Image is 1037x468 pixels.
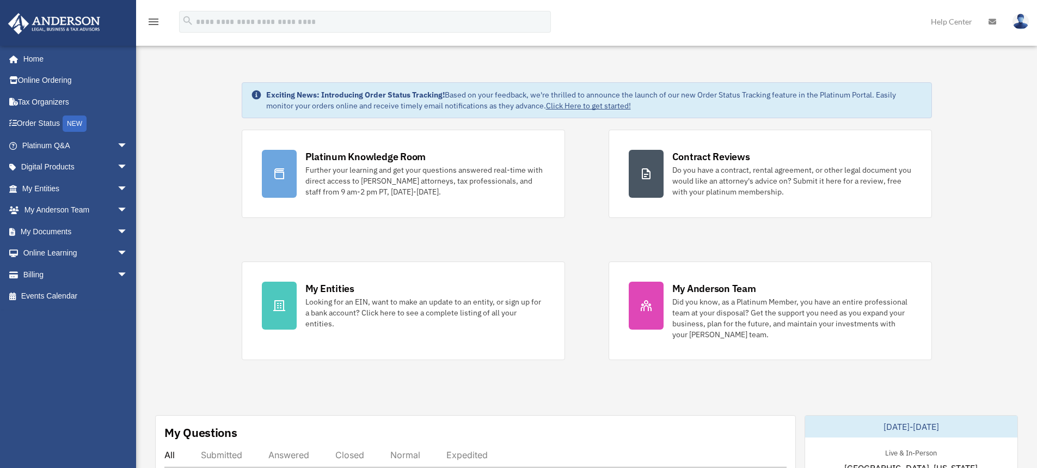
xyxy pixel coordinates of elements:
a: My Anderson Teamarrow_drop_down [8,199,144,221]
div: All [164,449,175,460]
span: arrow_drop_down [117,221,139,243]
a: Online Ordering [8,70,144,92]
a: Click Here to get started! [546,101,631,111]
div: Expedited [446,449,488,460]
div: [DATE]-[DATE] [805,416,1017,437]
div: Further your learning and get your questions answered real-time with direct access to [PERSON_NAM... [305,165,545,197]
div: NEW [63,116,87,132]
a: Digital Productsarrow_drop_down [8,156,144,178]
a: My Entities Looking for an EIN, want to make an update to an entity, or sign up for a bank accoun... [242,262,565,360]
img: User Pic [1013,14,1029,29]
div: Submitted [201,449,242,460]
a: My Anderson Team Did you know, as a Platinum Member, you have an entire professional team at your... [609,262,932,360]
a: Platinum Q&Aarrow_drop_down [8,135,144,156]
div: My Anderson Team [672,282,756,295]
div: Platinum Knowledge Room [305,150,426,163]
img: Anderson Advisors Platinum Portal [5,13,103,34]
a: My Entitiesarrow_drop_down [8,178,144,199]
span: arrow_drop_down [117,156,139,179]
a: menu [147,19,160,28]
a: Tax Organizers [8,91,144,113]
a: Order StatusNEW [8,113,144,135]
a: Events Calendar [8,285,144,307]
span: arrow_drop_down [117,242,139,265]
div: Contract Reviews [672,150,750,163]
div: Do you have a contract, rental agreement, or other legal document you would like an attorney's ad... [672,165,912,197]
a: Contract Reviews Do you have a contract, rental agreement, or other legal document you would like... [609,130,932,218]
a: Platinum Knowledge Room Further your learning and get your questions answered real-time with dire... [242,130,565,218]
a: Billingarrow_drop_down [8,264,144,285]
div: Answered [268,449,309,460]
span: arrow_drop_down [117,264,139,286]
a: Home [8,48,139,70]
div: Looking for an EIN, want to make an update to an entity, or sign up for a bank account? Click her... [305,296,545,329]
div: Live & In-Person [876,446,946,458]
div: My Questions [164,424,237,441]
span: arrow_drop_down [117,135,139,157]
div: Did you know, as a Platinum Member, you have an entire professional team at your disposal? Get th... [672,296,912,340]
span: arrow_drop_down [117,178,139,200]
i: search [182,15,194,27]
div: My Entities [305,282,354,295]
a: My Documentsarrow_drop_down [8,221,144,242]
i: menu [147,15,160,28]
strong: Exciting News: Introducing Order Status Tracking! [266,90,445,100]
div: Closed [335,449,364,460]
span: arrow_drop_down [117,199,139,222]
div: Based on your feedback, we're thrilled to announce the launch of our new Order Status Tracking fe... [266,89,923,111]
a: Online Learningarrow_drop_down [8,242,144,264]
div: Normal [390,449,420,460]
